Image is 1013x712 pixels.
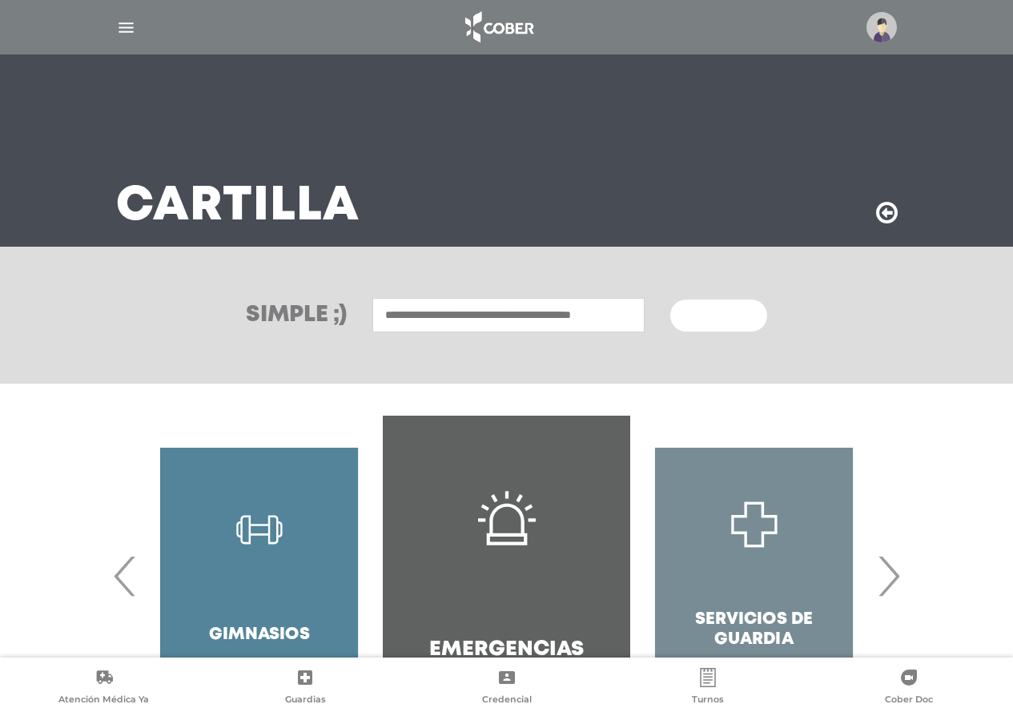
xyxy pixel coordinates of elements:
img: logo_cober_home-white.png [456,8,541,46]
h4: Emergencias [429,638,584,662]
a: Guardias [204,668,405,709]
a: Credencial [406,668,607,709]
h3: Cartilla [116,186,360,227]
a: Atención Médica Ya [3,668,204,709]
span: Buscar [689,311,736,322]
a: Turnos [607,668,808,709]
span: Turnos [692,694,724,708]
img: profile-placeholder.svg [866,12,897,42]
h3: Simple ;) [246,304,347,327]
span: Previous [110,533,141,619]
button: Buscar [670,300,766,332]
a: Cober Doc [809,668,1010,709]
span: Credencial [482,694,532,708]
span: Cober Doc [885,694,933,708]
span: Atención Médica Ya [58,694,149,708]
span: Guardias [285,694,326,708]
span: Next [873,533,904,619]
img: Cober_menu-lines-white.svg [116,18,136,38]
